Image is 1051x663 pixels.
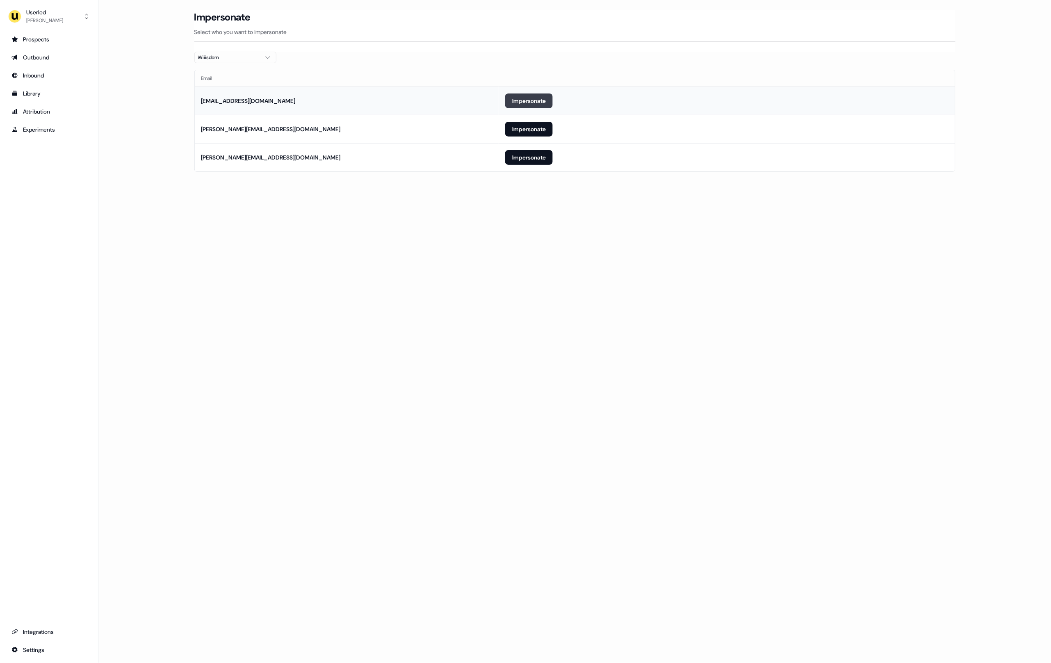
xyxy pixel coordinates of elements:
p: Select who you want to impersonate [194,28,955,36]
div: [PERSON_NAME] [26,16,63,25]
button: Impersonate [505,150,553,165]
div: [PERSON_NAME][EMAIL_ADDRESS][DOMAIN_NAME] [201,125,341,133]
a: Go to integrations [7,643,91,656]
div: Inbound [11,71,87,80]
button: Wiiisdom [194,52,276,63]
div: [PERSON_NAME][EMAIL_ADDRESS][DOMAIN_NAME] [201,153,341,162]
div: Outbound [11,53,87,62]
button: Impersonate [505,122,553,137]
div: Experiments [11,125,87,134]
h3: Impersonate [194,11,251,23]
button: Userled[PERSON_NAME] [7,7,91,26]
a: Go to attribution [7,105,91,118]
div: Wiiisdom [198,53,260,62]
th: Email [195,70,499,87]
div: Settings [11,646,87,654]
a: Go to integrations [7,625,91,638]
a: Go to prospects [7,33,91,46]
div: Userled [26,8,63,16]
button: Impersonate [505,93,553,108]
a: Go to templates [7,87,91,100]
a: Go to Inbound [7,69,91,82]
a: Go to experiments [7,123,91,136]
div: Library [11,89,87,98]
div: Prospects [11,35,87,43]
div: Integrations [11,628,87,636]
div: [EMAIL_ADDRESS][DOMAIN_NAME] [201,97,296,105]
div: Attribution [11,107,87,116]
a: Go to outbound experience [7,51,91,64]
